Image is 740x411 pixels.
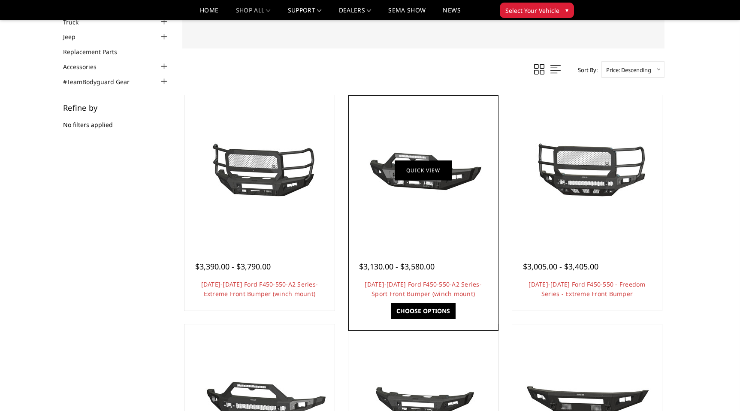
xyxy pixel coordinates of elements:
a: Jeep [63,32,86,41]
a: 2023-2025 Ford F450-550-A2 Series-Extreme Front Bumper (winch mount) [187,97,332,243]
img: 2023-2025 Ford F450-550-A2 Series-Sport Front Bumper (winch mount) [355,138,492,202]
a: [DATE]-[DATE] Ford F450-550-A2 Series-Extreme Front Bumper (winch mount) [201,280,318,298]
a: Home [200,7,218,20]
a: Quick view [395,160,452,180]
a: Choose Options [391,303,456,319]
a: [DATE]-[DATE] Ford F450-550-A2 Series-Sport Front Bumper (winch mount) [365,280,482,298]
a: 2023-2025 Ford F450-550 - Freedom Series - Extreme Front Bumper 2023-2025 Ford F450-550 - Freedom... [514,97,660,243]
a: 2023-2025 Ford F450-550-A2 Series-Sport Front Bumper (winch mount) [350,97,496,243]
a: Truck [63,18,89,27]
button: Select Your Vehicle [500,3,574,18]
a: Support [288,7,322,20]
span: ▾ [565,6,568,15]
a: Accessories [63,62,107,71]
span: $3,130.00 - $3,580.00 [359,261,435,272]
a: shop all [236,7,271,20]
label: Sort By: [573,63,598,76]
a: Replacement Parts [63,47,128,56]
div: No filters applied [63,104,169,138]
span: $3,005.00 - $3,405.00 [523,261,598,272]
a: Dealers [339,7,372,20]
a: SEMA Show [388,7,426,20]
img: 2023-2025 Ford F450-550-A2 Series-Extreme Front Bumper (winch mount) [191,138,328,202]
a: News [443,7,460,20]
span: $3,390.00 - $3,790.00 [195,261,271,272]
span: Select Your Vehicle [505,6,559,15]
h5: Refine by [63,104,169,112]
a: #TeamBodyguard Gear [63,77,140,86]
a: [DATE]-[DATE] Ford F450-550 - Freedom Series - Extreme Front Bumper [529,280,645,298]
